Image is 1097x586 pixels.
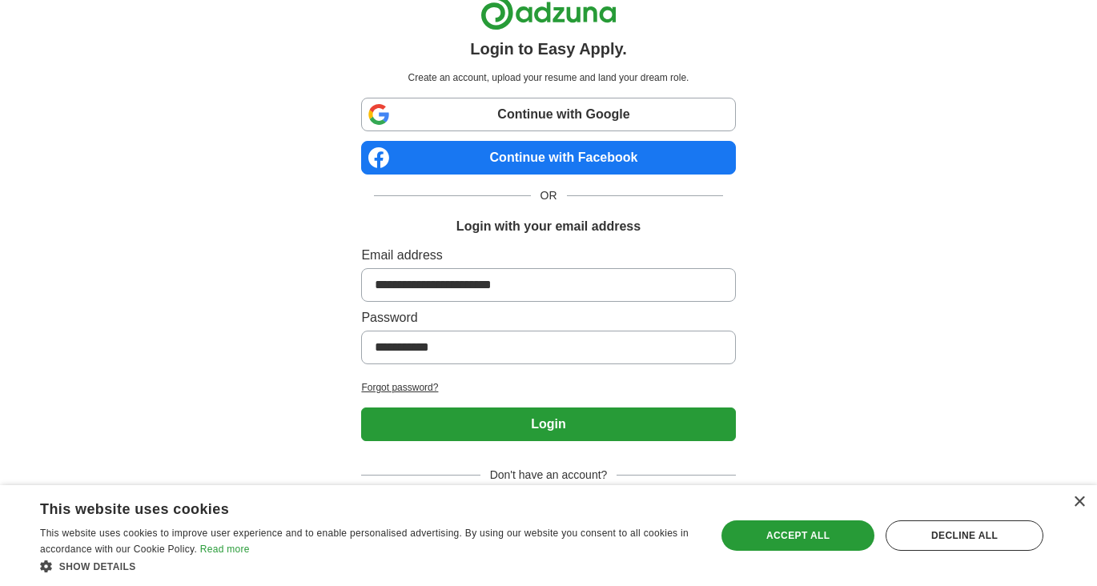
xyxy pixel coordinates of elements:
div: This website uses cookies [40,495,656,519]
span: This website uses cookies to improve user experience and to enable personalised advertising. By u... [40,528,689,555]
button: Login [361,407,735,441]
label: Email address [361,246,735,265]
div: Show details [40,558,696,574]
label: Password [361,308,735,327]
a: Continue with Facebook [361,141,735,175]
a: Continue with Google [361,98,735,131]
div: Decline all [886,520,1043,551]
h1: Login with your email address [456,217,641,236]
span: OR [531,187,567,204]
div: Accept all [721,520,874,551]
h1: Login to Easy Apply. [470,37,627,61]
div: Close [1073,496,1085,508]
a: Read more, opens a new window [200,544,250,555]
a: Forgot password? [361,380,735,395]
p: Create an account, upload your resume and land your dream role. [364,70,732,85]
span: Show details [59,561,136,572]
span: Don't have an account? [480,467,617,484]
